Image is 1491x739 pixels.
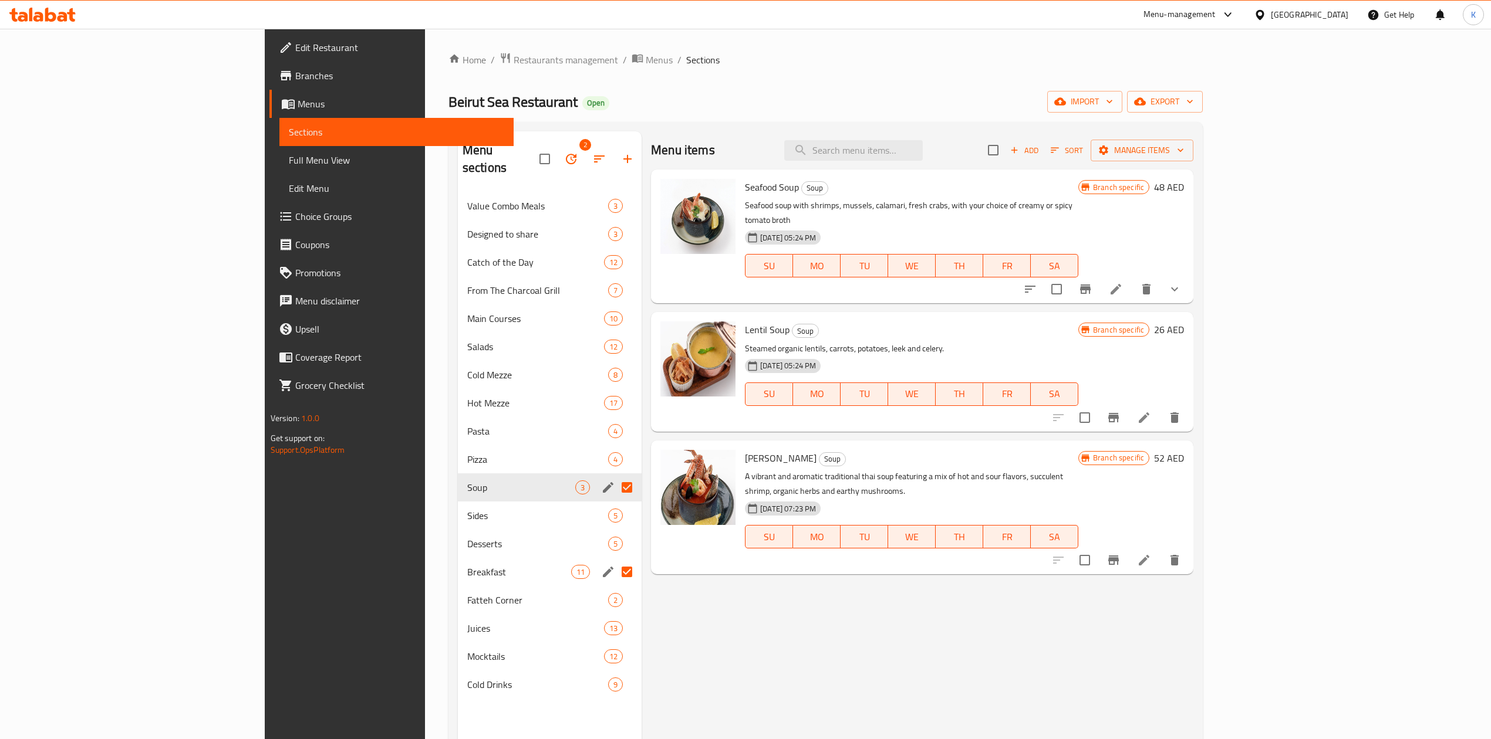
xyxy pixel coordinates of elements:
[745,341,1078,356] p: Steamed organic lentils, carrots, potatoes, leek and celery.
[1109,282,1123,296] a: Edit menu item
[279,118,514,146] a: Sections
[745,178,799,196] span: Seafood Soup
[608,509,623,523] div: items
[608,199,623,213] div: items
[750,257,788,274] span: SU
[608,677,623,691] div: items
[1006,141,1043,160] span: Add item
[745,198,1078,228] p: Seafood soup with shrimps, mussels, calamari, fresh crabs, with your choice of creamy or spicy to...
[599,479,617,496] button: edit
[1161,404,1189,432] button: delete
[467,621,604,635] div: Juices
[1132,275,1161,303] button: delete
[467,480,575,494] span: Soup
[269,287,514,315] a: Menu disclaimer
[295,266,504,280] span: Promotions
[1137,553,1151,567] a: Edit menu item
[792,324,818,338] span: Soup
[1071,275,1099,303] button: Branch-specific-item
[1088,452,1149,463] span: Branch specific
[1127,91,1203,113] button: export
[981,138,1006,162] span: Select section
[458,248,642,276] div: Catch of the Day12
[608,452,623,466] div: items
[448,89,578,115] span: Beirut Sea Restaurant
[458,642,642,670] div: Mocktails12
[301,411,319,426] span: 1.0.0
[295,238,504,252] span: Coupons
[295,378,504,392] span: Grocery Checklist
[269,259,514,287] a: Promotions
[745,254,793,277] button: SU
[1154,450,1184,466] h6: 52 AED
[269,315,514,343] a: Upsell
[893,257,931,274] span: WE
[605,341,622,352] span: 12
[295,40,504,55] span: Edit Restaurant
[1072,548,1097,572] span: Select to update
[605,651,622,662] span: 12
[467,565,571,579] span: Breakfast
[458,614,642,642] div: Juices13
[936,382,983,406] button: TH
[745,321,790,338] span: Lentil Soup
[841,382,888,406] button: TU
[467,340,604,354] span: Salads
[532,147,557,171] span: Select all sections
[582,96,609,110] div: Open
[585,145,613,173] span: Sort sections
[1044,277,1069,301] span: Select to update
[295,209,504,223] span: Choice Groups
[467,649,604,663] span: Mocktails
[271,442,345,457] a: Support.OpsPlatform
[289,181,504,195] span: Edit Menu
[604,340,623,354] div: items
[1088,182,1149,193] span: Branch specific
[793,525,841,548] button: MO
[660,179,736,254] img: Seafood Soup
[458,192,642,220] div: Value Combo Meals3
[798,528,836,545] span: MO
[1035,385,1074,402] span: SA
[609,595,622,606] span: 2
[605,398,622,409] span: 17
[458,187,642,703] nav: Menu sections
[458,501,642,530] div: Sides5
[572,567,589,578] span: 11
[1136,94,1193,109] span: export
[295,69,504,83] span: Branches
[845,257,883,274] span: TU
[458,304,642,333] div: Main Courses10
[271,430,325,446] span: Get support on:
[467,283,608,297] span: From The Charcoal Grill
[888,254,936,277] button: WE
[467,424,608,438] span: Pasta
[798,257,836,274] span: MO
[467,255,604,269] span: Catch of the Day
[458,473,642,501] div: Soup3edit
[940,257,979,274] span: TH
[1161,275,1189,303] button: show more
[289,125,504,139] span: Sections
[750,528,788,545] span: SU
[557,145,585,173] span: Bulk update
[609,538,622,550] span: 5
[605,313,622,324] span: 10
[571,565,590,579] div: items
[1137,411,1151,425] a: Edit menu item
[1031,254,1078,277] button: SA
[1100,143,1184,158] span: Manage items
[458,530,642,558] div: Desserts5
[677,53,682,67] li: /
[936,254,983,277] button: TH
[269,371,514,399] a: Grocery Checklist
[467,452,608,466] span: Pizza
[458,220,642,248] div: Designed to share3
[755,360,821,371] span: [DATE] 05:24 PM
[1099,546,1128,574] button: Branch-specific-item
[458,333,642,361] div: Salads12
[845,385,883,402] span: TU
[609,510,622,521] span: 5
[604,649,623,663] div: items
